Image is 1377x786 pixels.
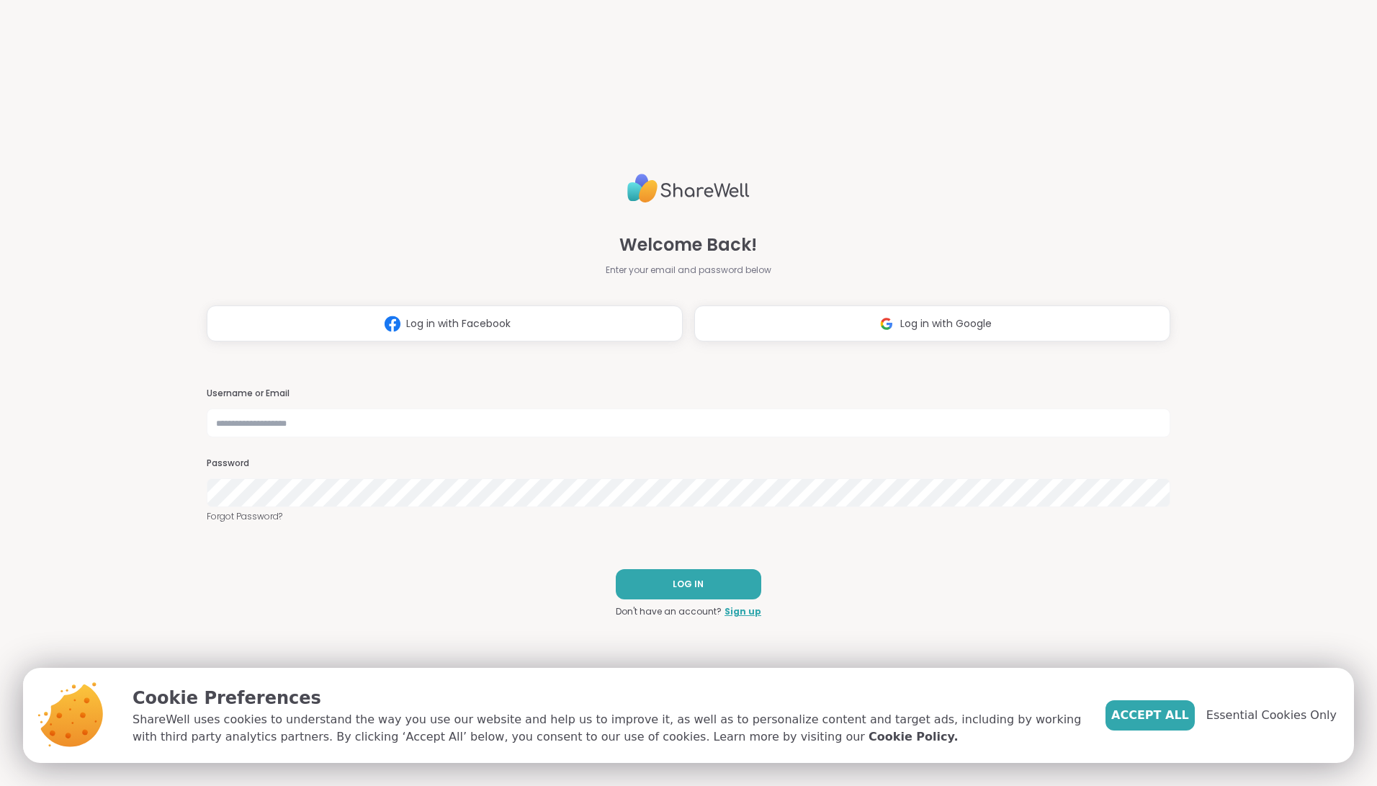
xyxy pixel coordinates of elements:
[869,728,958,746] a: Cookie Policy.
[406,316,511,331] span: Log in with Facebook
[900,316,992,331] span: Log in with Google
[616,569,761,599] button: LOG IN
[619,232,757,258] span: Welcome Back!
[873,311,900,337] img: ShareWell Logomark
[207,388,1170,400] h3: Username or Email
[616,605,722,618] span: Don't have an account?
[1111,707,1189,724] span: Accept All
[379,311,406,337] img: ShareWell Logomark
[627,168,750,209] img: ShareWell Logo
[1206,707,1337,724] span: Essential Cookies Only
[1105,700,1195,731] button: Accept All
[725,605,761,618] a: Sign up
[673,578,704,591] span: LOG IN
[207,457,1170,470] h3: Password
[606,264,771,277] span: Enter your email and password below
[694,305,1170,341] button: Log in with Google
[133,685,1082,711] p: Cookie Preferences
[133,711,1082,746] p: ShareWell uses cookies to understand the way you use our website and help us to improve it, as we...
[207,305,683,341] button: Log in with Facebook
[207,510,1170,523] a: Forgot Password?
